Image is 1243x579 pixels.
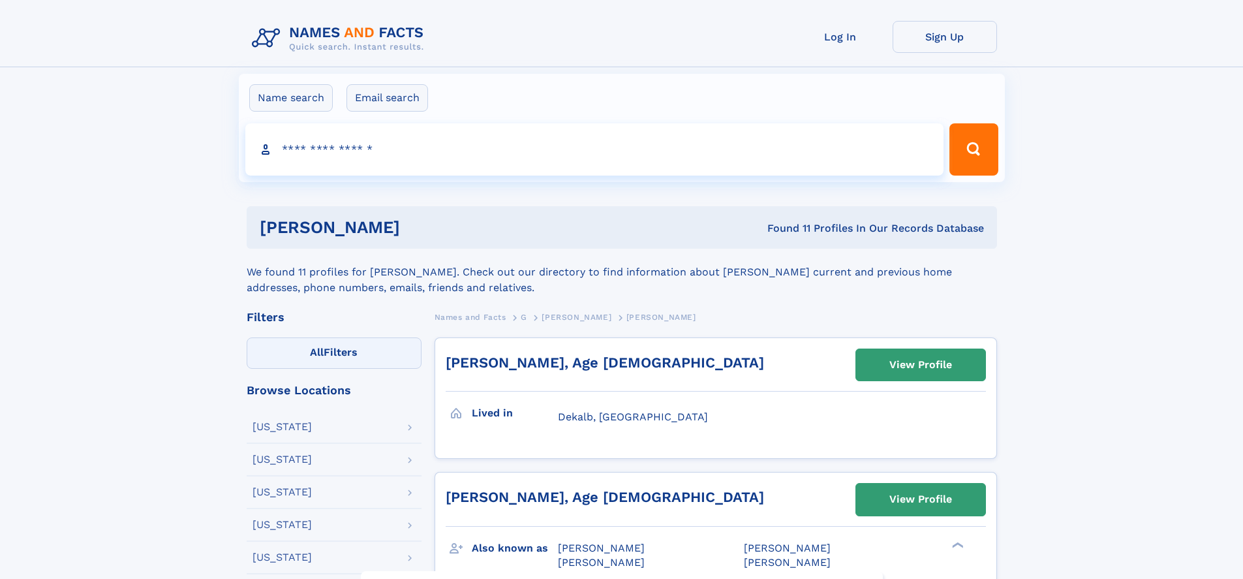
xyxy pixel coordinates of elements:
div: View Profile [889,350,952,380]
div: Browse Locations [247,384,422,396]
div: We found 11 profiles for [PERSON_NAME]. Check out our directory to find information about [PERSON... [247,249,997,296]
span: [PERSON_NAME] [542,313,611,322]
span: [PERSON_NAME] [744,542,831,554]
span: G [521,313,527,322]
span: [PERSON_NAME] [744,556,831,569]
h1: [PERSON_NAME] [260,219,584,236]
div: Filters [247,311,422,323]
div: View Profile [889,484,952,514]
a: Names and Facts [435,309,506,325]
span: [PERSON_NAME] [558,542,645,554]
input: search input [245,123,944,176]
div: Found 11 Profiles In Our Records Database [583,221,984,236]
span: Dekalb, [GEOGRAPHIC_DATA] [558,411,708,423]
a: [PERSON_NAME] [542,309,611,325]
div: [US_STATE] [253,454,312,465]
div: [US_STATE] [253,520,312,530]
div: [US_STATE] [253,487,312,497]
a: [PERSON_NAME], Age [DEMOGRAPHIC_DATA] [446,354,764,371]
a: Sign Up [893,21,997,53]
label: Email search [346,84,428,112]
a: View Profile [856,484,985,515]
img: Logo Names and Facts [247,21,435,56]
span: [PERSON_NAME] [626,313,696,322]
div: ❯ [949,540,964,549]
span: [PERSON_NAME] [558,556,645,569]
button: Search Button [949,123,998,176]
div: [US_STATE] [253,552,312,563]
h3: Lived in [472,402,558,424]
span: All [310,346,324,358]
a: [PERSON_NAME], Age [DEMOGRAPHIC_DATA] [446,489,764,505]
h3: Also known as [472,537,558,559]
label: Filters [247,337,422,369]
a: G [521,309,527,325]
a: Log In [788,21,893,53]
div: [US_STATE] [253,422,312,432]
a: View Profile [856,349,985,381]
label: Name search [249,84,333,112]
